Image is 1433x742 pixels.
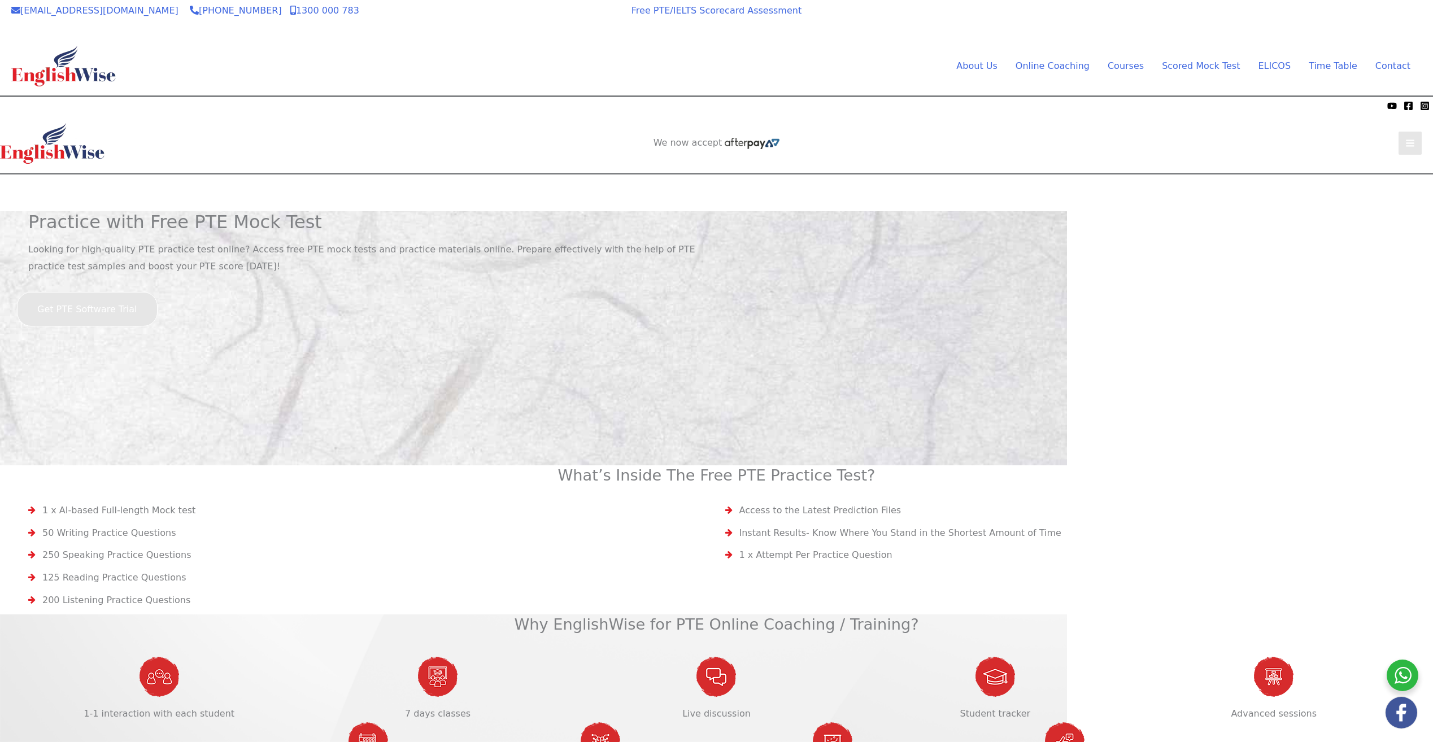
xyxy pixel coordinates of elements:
[654,137,722,149] span: We now accept
[28,705,290,722] p: 1-1 interaction with each student
[1016,60,1090,71] span: Online Coaching
[6,100,66,111] span: We now accept
[631,5,802,16] a: Free PTE/IELTS Scorecard Assessment
[1007,58,1099,75] a: Online CoachingMenu Toggle
[696,657,736,697] img: Live-discussion
[28,592,708,614] li: 200 Listening Practice Questions
[28,614,1405,634] h2: Why EnglishWise for PTE Online Coaching / Training?
[1375,60,1410,71] span: Contact
[1386,697,1417,728] img: white-facebook.png
[1153,58,1249,75] a: Scored Mock TestMenu Toggle
[1300,58,1366,75] a: Time TableMenu Toggle
[618,174,816,211] aside: Header Widget 1
[1404,101,1413,111] a: Facebook
[1249,58,1300,75] a: ELICOS
[190,5,282,16] a: [PHONE_NUMBER]
[290,5,359,16] a: 1300 000 783
[929,58,1410,75] nav: Site Navigation: Main Menu
[28,211,708,233] h1: Practice with Free PTE Mock Test
[1258,60,1291,71] span: ELICOS
[586,705,847,722] p: Live discussion
[725,138,779,149] img: Afterpay-Logo
[28,502,708,525] li: 1 x AI-based Full-length Mock test
[1420,101,1430,111] a: Instagram
[11,5,178,16] a: [EMAIL_ADDRESS][DOMAIN_NAME]
[433,15,464,21] img: Afterpay-Logo
[864,705,1126,722] p: Student tracker
[371,13,430,24] span: We now accept
[17,292,158,327] button: Get PTE Software Trial
[725,547,1405,569] li: 1 x Attempt Per Practice Question
[975,657,1015,697] img: _student--Tracker
[1254,657,1293,697] img: Advanced-session
[1108,60,1144,71] span: Courses
[28,547,708,569] li: 250 Speaking Practice Questions
[1309,60,1357,71] span: Time Table
[68,103,99,109] img: Afterpay-Logo
[1162,60,1240,71] span: Scored Mock Test
[1366,58,1410,75] a: Contact
[1387,101,1397,111] a: YouTube
[28,241,708,274] p: Looking for high-quality PTE practice test online? Access free PTE mock tests and practice materi...
[1236,9,1410,32] a: AI SCORED PTE SOFTWARE REGISTER FOR FREE SOFTWARE TRIAL
[17,304,158,315] a: Get PTE Software Trial
[11,46,116,86] img: cropped-ew-logo
[418,657,458,697] img: 7-days-clasess
[648,137,786,149] aside: Header Widget 2
[947,58,1006,75] a: About UsMenu Toggle
[307,705,568,722] p: 7 days classes
[28,569,708,592] li: 125 Reading Practice Questions
[630,184,804,206] a: AI SCORED PTE SOFTWARE REGISTER FOR FREE SOFTWARE TRIAL
[140,657,179,697] img: One-to-one-inraction
[1099,58,1153,75] a: CoursesMenu Toggle
[725,502,1405,525] li: Access to the Latest Prediction Files
[725,525,1405,547] li: Instant Results- Know Where You Stand in the Shortest Amount of Time
[956,60,997,71] span: About Us
[28,525,708,547] li: 50 Writing Practice Questions
[28,465,1405,485] h2: What’s Inside The Free PTE Practice Test?
[1143,705,1405,722] p: Advanced sessions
